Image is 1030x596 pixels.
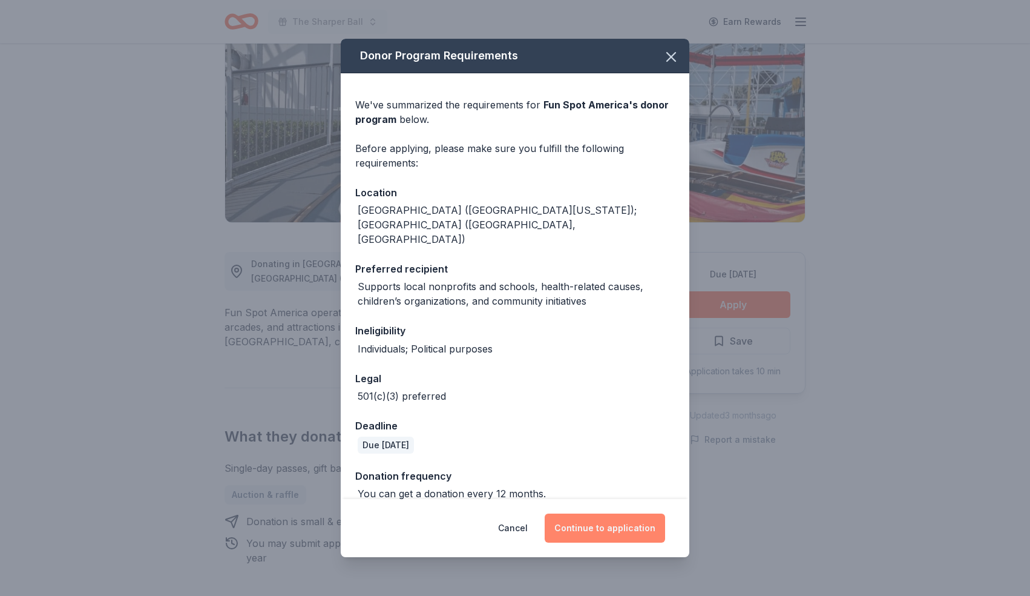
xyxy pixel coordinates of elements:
button: Continue to application [545,514,665,543]
div: We've summarized the requirements for below. [355,98,675,127]
div: Due [DATE] [358,437,414,454]
div: Before applying, please make sure you fulfill the following requirements: [355,141,675,170]
div: Donation frequency [355,468,675,484]
div: 501(c)(3) preferred [358,389,446,403]
div: Deadline [355,418,675,434]
div: Individuals; Political purposes [358,342,493,356]
div: Location [355,185,675,200]
button: Cancel [498,514,528,543]
div: Legal [355,371,675,386]
div: Supports local nonprofits and schools, health-related causes, children’s organizations, and commu... [358,279,675,308]
div: [GEOGRAPHIC_DATA] ([GEOGRAPHIC_DATA][US_STATE]); [GEOGRAPHIC_DATA] ([GEOGRAPHIC_DATA], [GEOGRAPHI... [358,203,675,247]
div: Ineligibility [355,323,675,339]
div: Donor Program Requirements [341,39,689,73]
div: Preferred recipient [355,261,675,277]
div: You can get a donation every 12 months. [358,486,546,501]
